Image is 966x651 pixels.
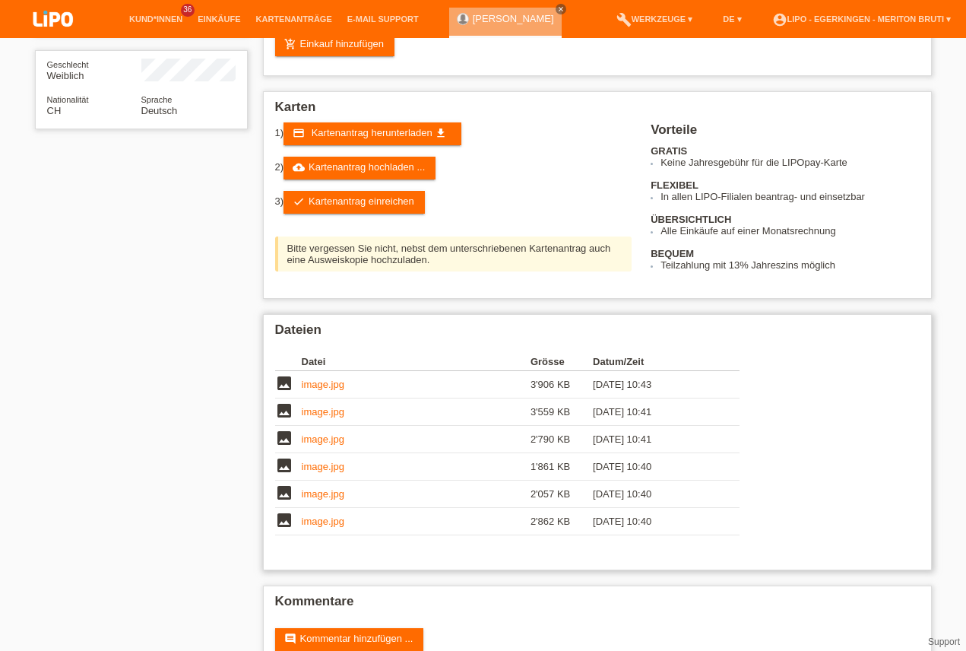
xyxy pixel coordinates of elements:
i: build [616,12,632,27]
td: [DATE] 10:40 [593,453,717,481]
b: ÜBERSICHTLICH [651,214,731,225]
a: Kartenanträge [249,14,340,24]
a: DE ▾ [715,14,749,24]
td: 2'790 KB [531,426,593,453]
td: 2'862 KB [531,508,593,535]
i: image [275,374,293,392]
td: [DATE] 10:40 [593,508,717,535]
li: Keine Jahresgebühr für die LIPOpay-Karte [660,157,919,168]
span: Kartenantrag herunterladen [312,127,432,138]
i: get_app [435,127,447,139]
a: [PERSON_NAME] [473,13,554,24]
span: Sprache [141,95,173,104]
td: [DATE] 10:40 [593,481,717,508]
b: GRATIS [651,145,687,157]
div: 1) [275,122,632,145]
i: add_shopping_cart [284,38,296,50]
a: add_shopping_cartEinkauf hinzufügen [275,33,395,56]
div: Bitte vergessen Sie nicht, nebst dem unterschriebenen Kartenantrag auch eine Ausweiskopie hochzul... [275,237,632,272]
h2: Vorteile [651,122,919,145]
i: image [275,429,293,447]
a: image.jpg [302,488,344,500]
a: image.jpg [302,406,344,418]
a: E-Mail Support [340,14,426,24]
h2: Karten [275,100,920,122]
b: FLEXIBEL [651,179,698,191]
td: 3'559 KB [531,399,593,426]
span: 36 [181,4,195,17]
td: [DATE] 10:43 [593,371,717,399]
span: Deutsch [141,105,178,116]
a: checkKartenantrag einreichen [283,191,425,214]
a: cloud_uploadKartenantrag hochladen ... [283,157,435,179]
a: commentKommentar hinzufügen ... [275,628,424,651]
i: image [275,511,293,529]
a: LIPO pay [15,31,91,43]
h2: Kommentare [275,594,920,617]
i: close [557,5,565,13]
td: 3'906 KB [531,371,593,399]
i: image [275,484,293,502]
div: Weiblich [47,59,141,81]
span: Geschlecht [47,60,89,69]
a: close [556,4,566,14]
a: buildWerkzeuge ▾ [609,14,701,24]
i: cloud_upload [293,161,305,173]
a: Kund*innen [122,14,190,24]
a: Einkäufe [190,14,248,24]
li: Teilzahlung mit 13% Jahreszins möglich [660,259,919,271]
th: Datum/Zeit [593,353,717,371]
h2: Dateien [275,322,920,345]
i: image [275,456,293,475]
a: credit_card Kartenantrag herunterladen get_app [283,122,461,145]
th: Grösse [531,353,593,371]
div: 2) [275,157,632,179]
span: Schweiz [47,105,62,116]
a: image.jpg [302,379,344,390]
a: image.jpg [302,461,344,472]
td: [DATE] 10:41 [593,399,717,426]
i: image [275,402,293,420]
a: image.jpg [302,516,344,527]
th: Datei [302,353,531,371]
i: check [293,195,305,208]
i: comment [284,633,296,645]
a: image.jpg [302,433,344,445]
b: BEQUEM [651,248,694,259]
td: [DATE] 10:41 [593,426,717,453]
span: Nationalität [47,95,89,104]
a: account_circleLIPO - Egerkingen - Meriton Bruti ▾ [765,14,958,24]
i: account_circle [772,12,787,27]
td: 1'861 KB [531,453,593,481]
i: credit_card [293,127,305,139]
td: 2'057 KB [531,481,593,508]
a: Support [928,637,960,647]
li: Alle Einkäufe auf einer Monatsrechnung [660,225,919,237]
li: In allen LIPO-Filialen beantrag- und einsetzbar [660,191,919,202]
div: 3) [275,191,632,214]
